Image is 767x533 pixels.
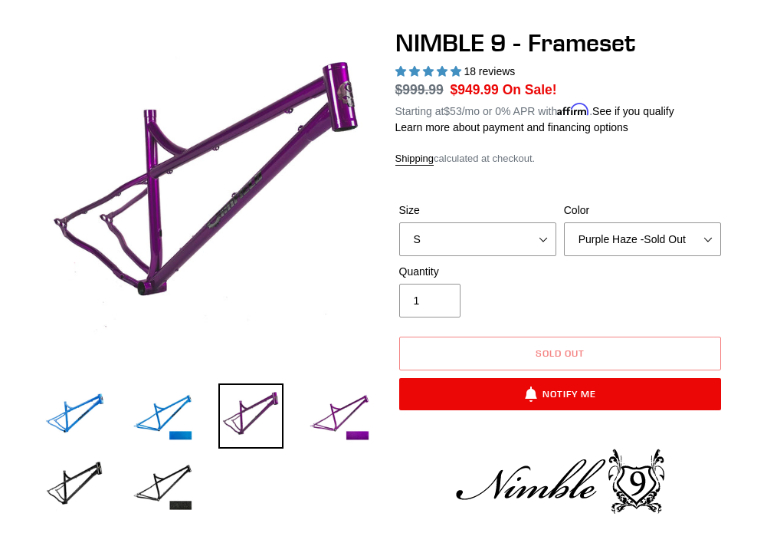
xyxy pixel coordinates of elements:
span: 4.89 stars [395,65,464,77]
a: Shipping [395,153,434,166]
img: Load image into Gallery viewer, NIMBLE 9 - Frameset [130,453,195,518]
a: Learn more about payment and financing options [395,121,628,133]
img: Load image into Gallery viewer, NIMBLE 9 - Frameset [306,383,372,449]
a: See if you qualify - Learn more about Affirm Financing (opens in modal) [592,105,674,117]
div: calculated at checkout. [395,151,726,166]
p: Starting at /mo or 0% APR with . [395,100,674,120]
span: Affirm [557,103,589,116]
img: Load image into Gallery viewer, NIMBLE 9 - Frameset [42,383,107,449]
img: Load image into Gallery viewer, NIMBLE 9 - Frameset [130,383,195,449]
span: Sold out [536,347,585,359]
span: $53 [444,105,461,117]
label: Color [564,202,721,219]
label: Quantity [399,264,556,280]
s: $999.99 [395,82,444,97]
span: $949.99 [451,82,499,97]
h1: NIMBLE 9 - Frameset [395,28,726,58]
img: Load image into Gallery viewer, NIMBLE 9 - Frameset [42,453,107,518]
img: Load image into Gallery viewer, NIMBLE 9 - Frameset [218,383,284,449]
label: Size [399,202,556,219]
span: On Sale! [503,80,557,100]
span: 18 reviews [464,65,515,77]
button: Sold out [399,337,722,370]
button: Notify Me [399,378,722,410]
